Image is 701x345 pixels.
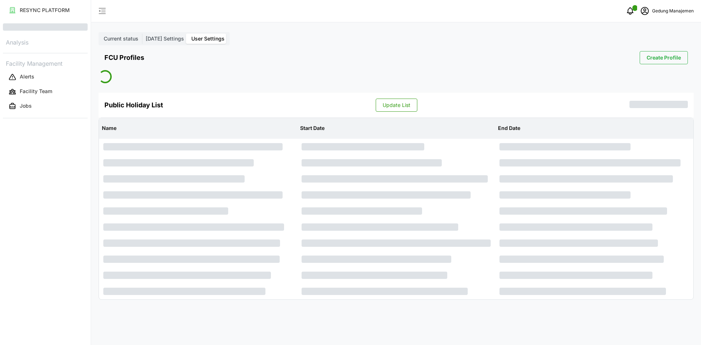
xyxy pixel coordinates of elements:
[637,4,652,18] button: schedule
[652,8,694,15] p: Gedung Manajemen
[3,85,88,98] button: Facility Team
[20,88,52,95] p: Facility Team
[20,7,70,14] p: RESYNC PLATFORM
[104,35,138,42] span: Current status
[376,99,417,112] button: Update List
[3,70,88,84] button: Alerts
[299,119,494,138] p: Start Date
[104,53,144,62] h4: FCU Profiles
[623,4,637,18] button: notifications
[647,51,681,64] span: Create Profile
[100,119,296,138] p: Name
[640,51,688,64] button: Create Profile
[3,3,88,18] a: RESYNC PLATFORM
[191,35,225,42] span: User Settings
[146,35,184,42] span: [DATE] Settings
[20,102,32,110] p: Jobs
[3,99,88,114] a: Jobs
[3,84,88,99] a: Facility Team
[383,99,410,111] span: Update List
[497,119,692,138] p: End Date
[3,58,88,68] p: Facility Management
[104,100,163,110] h4: Public Holiday List
[20,73,34,80] p: Alerts
[3,37,88,47] p: Analysis
[3,100,88,113] button: Jobs
[3,4,88,17] button: RESYNC PLATFORM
